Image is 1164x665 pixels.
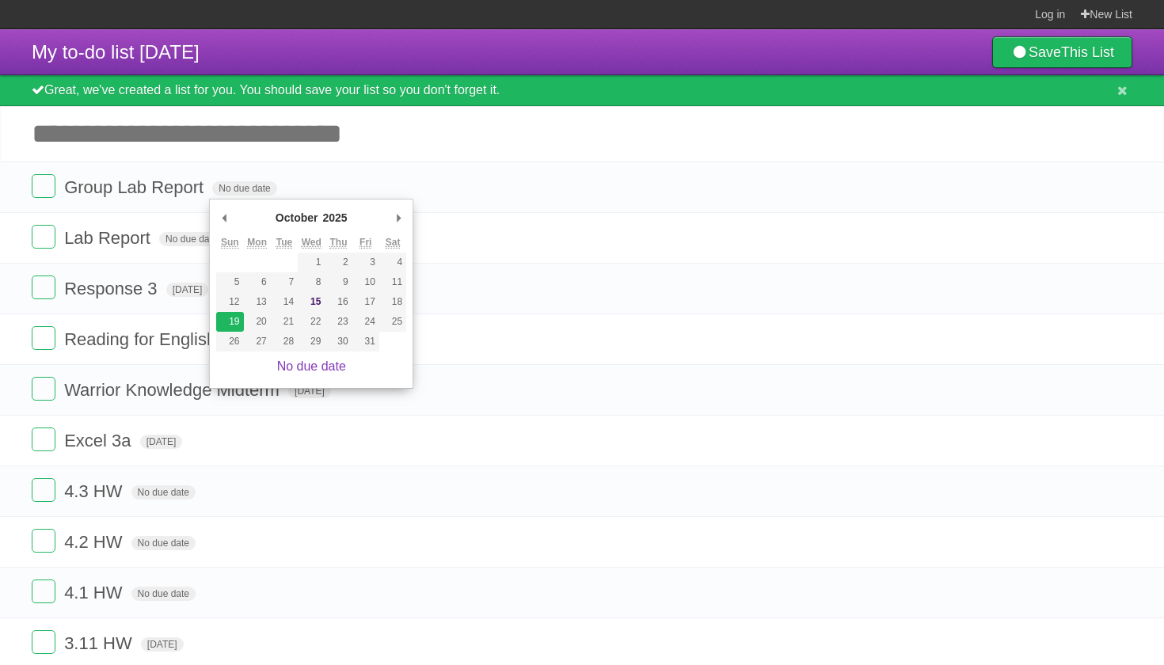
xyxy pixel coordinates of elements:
button: 26 [216,332,243,351]
button: Previous Month [216,206,232,230]
a: No due date [277,359,346,373]
button: 16 [325,292,352,312]
button: 18 [379,292,406,312]
label: Done [32,427,55,451]
label: Done [32,579,55,603]
button: 13 [244,292,271,312]
span: My to-do list [DATE] [32,41,200,63]
span: Lab Report [64,228,154,248]
abbr: Monday [247,237,267,249]
abbr: Wednesday [302,237,321,249]
span: No due date [212,181,276,196]
label: Done [32,275,55,299]
button: 5 [216,272,243,292]
span: [DATE] [288,384,331,398]
button: 2 [325,253,352,272]
abbr: Saturday [386,237,401,249]
span: 4.1 HW [64,583,126,602]
label: Done [32,326,55,350]
button: 1 [298,253,325,272]
button: 20 [244,312,271,332]
abbr: Thursday [329,237,347,249]
button: 4 [379,253,406,272]
abbr: Friday [359,237,371,249]
button: 28 [271,332,298,351]
span: 4.3 HW [64,481,126,501]
span: Warrior Knowledge Midterm [64,380,283,400]
span: No due date [159,232,223,246]
button: 3 [352,253,379,272]
abbr: Sunday [221,237,239,249]
span: No due date [131,587,196,601]
span: Response 3 [64,279,161,298]
button: 31 [352,332,379,351]
button: 15 [298,292,325,312]
button: 22 [298,312,325,332]
button: 14 [271,292,298,312]
a: SaveThis List [992,36,1132,68]
button: 12 [216,292,243,312]
label: Done [32,377,55,401]
button: 8 [298,272,325,292]
div: October [273,206,321,230]
button: 7 [271,272,298,292]
label: Done [32,478,55,502]
button: 23 [325,312,352,332]
abbr: Tuesday [276,237,292,249]
button: 10 [352,272,379,292]
button: 30 [325,332,352,351]
b: This List [1061,44,1114,60]
span: Excel 3a [64,431,135,450]
span: No due date [131,536,196,550]
span: [DATE] [141,637,184,652]
label: Done [32,174,55,198]
button: 24 [352,312,379,332]
span: [DATE] [166,283,209,297]
button: 21 [271,312,298,332]
span: Reading for English [64,329,220,349]
div: 2025 [320,206,349,230]
span: Group Lab Report [64,177,207,197]
button: 27 [244,332,271,351]
label: Done [32,630,55,654]
label: Done [32,529,55,553]
button: 11 [379,272,406,292]
button: 17 [352,292,379,312]
span: [DATE] [140,435,183,449]
button: 9 [325,272,352,292]
button: Next Month [390,206,406,230]
span: No due date [131,485,196,500]
span: 4.2 HW [64,532,126,552]
button: 29 [298,332,325,351]
label: Done [32,225,55,249]
button: 6 [244,272,271,292]
span: 3.11 HW [64,633,136,653]
button: 25 [379,312,406,332]
button: 19 [216,312,243,332]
